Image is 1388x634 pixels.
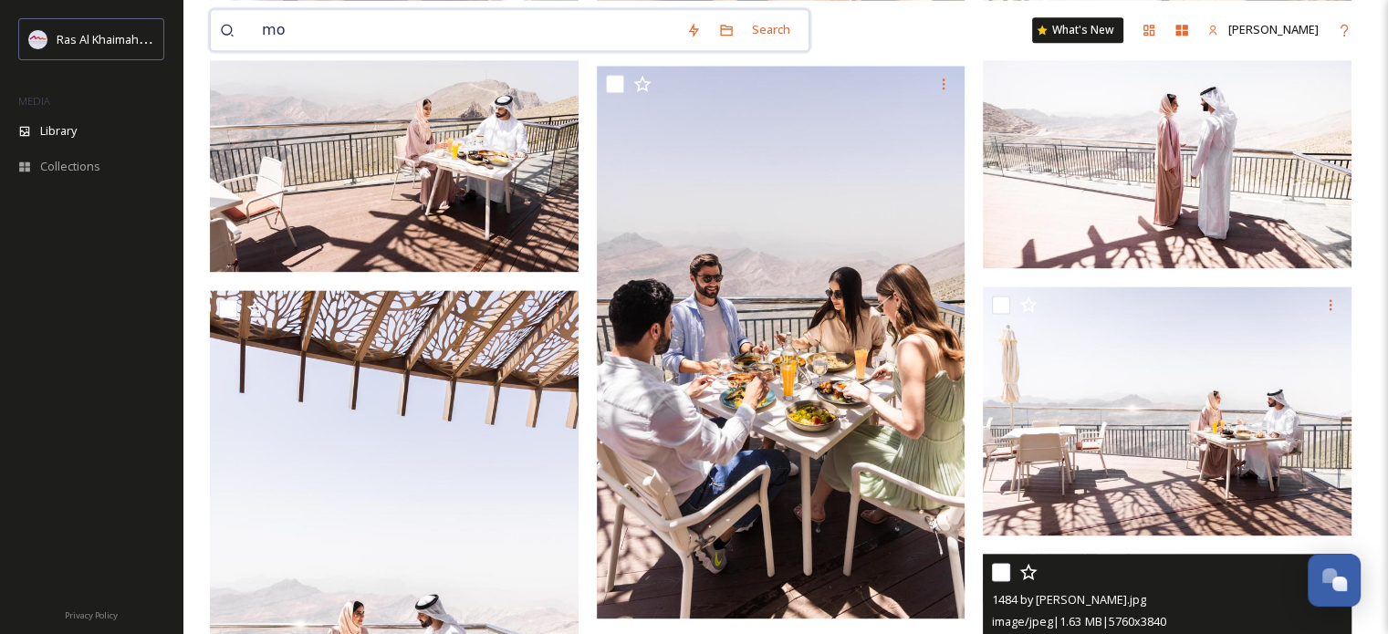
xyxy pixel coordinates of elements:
img: 1484 By PURO.jpg [983,23,1351,269]
span: MEDIA [18,94,50,108]
a: What's New [1032,17,1123,43]
img: 1484 By PURO.jpg [210,26,579,273]
a: Privacy Policy [65,603,118,625]
span: Privacy Policy [65,609,118,621]
span: 1484 by [PERSON_NAME].jpg [992,591,1145,608]
span: Collections [40,158,100,175]
span: Ras Al Khaimah Tourism Development Authority [57,30,315,47]
span: image/jpeg | 1.63 MB | 5760 x 3840 [992,613,1165,629]
img: Logo_RAKTDA_RGB-01.png [29,30,47,48]
a: [PERSON_NAME] [1198,12,1328,47]
button: Open Chat [1308,554,1361,607]
span: Library [40,122,77,140]
div: Search [743,12,799,47]
input: Search your library [253,10,677,50]
img: 1484 By PURO.jpg [983,286,1356,535]
img: 1484 By PURO.jpg [597,66,965,618]
span: [PERSON_NAME] [1228,21,1319,37]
